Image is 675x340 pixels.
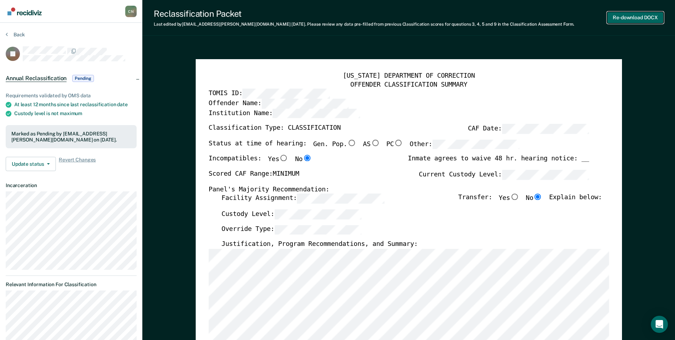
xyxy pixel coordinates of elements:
label: Scored CAF Range: MINIMUM [209,170,299,180]
input: CAF Date: [502,124,589,134]
div: Status at time of hearing: [209,140,520,155]
input: Custody Level: [274,210,362,219]
div: OFFENDER CLASSIFICATION SUMMARY [209,81,609,89]
label: Institution Name: [209,108,360,118]
label: PC [386,140,403,149]
label: Gen. Pop. [313,140,357,149]
span: [DATE] [291,22,305,27]
dt: Relevant Information For Classification [6,282,137,288]
input: Override Type: [274,225,362,235]
span: Revert Changes [59,157,96,171]
div: Panel's Majority Recommendation: [209,185,589,194]
label: Offender Name: [209,99,349,108]
input: No [302,155,312,161]
label: TOMIS ID: [209,89,329,99]
div: Transfer: Explain below: [458,194,602,210]
div: C N [125,6,137,17]
button: Back [6,31,25,38]
input: Offender Name: [261,99,348,108]
input: Gen. Pop. [347,140,356,146]
span: date [117,102,127,107]
div: Marked as Pending by [EMAIL_ADDRESS][PERSON_NAME][DOMAIN_NAME] on [DATE]. [11,131,131,143]
input: AS [370,140,380,146]
label: Other: [410,140,520,149]
input: Yes [510,194,519,200]
label: No [295,155,312,164]
label: Yes [268,155,289,164]
label: Custody Level: [221,210,362,219]
label: No [526,194,542,204]
input: Yes [279,155,288,161]
div: [US_STATE] DEPARTMENT OF CORRECTION [209,72,609,81]
input: No [533,194,543,200]
div: Requirements validated by OMS data [6,93,137,99]
label: Yes [499,194,519,204]
div: Last edited by [EMAIL_ADDRESS][PERSON_NAME][DOMAIN_NAME] . Please review any data pre-filled from... [154,22,574,27]
label: Override Type: [221,225,362,235]
dt: Incarceration [6,182,137,189]
span: Annual Reclassification [6,75,67,82]
div: Incompatibles: [209,155,312,170]
input: Current Custody Level: [502,170,589,180]
input: Other: [432,140,520,149]
input: Institution Name: [273,108,360,118]
label: Facility Assignment: [221,194,384,204]
div: Inmate agrees to waive 48 hr. hearing notice: __ [408,155,589,170]
input: TOMIS ID: [242,89,329,99]
label: CAF Date: [468,124,589,134]
div: At least 12 months since last reclassification [14,102,137,108]
label: AS [363,140,380,149]
button: Profile dropdown button [125,6,137,17]
span: maximum [60,110,82,116]
label: Justification, Program Recommendations, and Summary: [221,241,418,249]
div: Reclassification Packet [154,9,574,19]
input: PC [394,140,403,146]
label: Classification Type: CLASSIFICATION [209,124,341,134]
label: Current Custody Level: [419,170,589,180]
span: Pending [72,75,94,82]
div: Open Intercom Messenger [651,316,668,333]
button: Update status [6,157,56,171]
div: Custody level is not [14,110,137,117]
img: Recidiviz [7,7,42,15]
button: Re-download DOCX [607,12,664,24]
input: Facility Assignment: [297,194,384,204]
